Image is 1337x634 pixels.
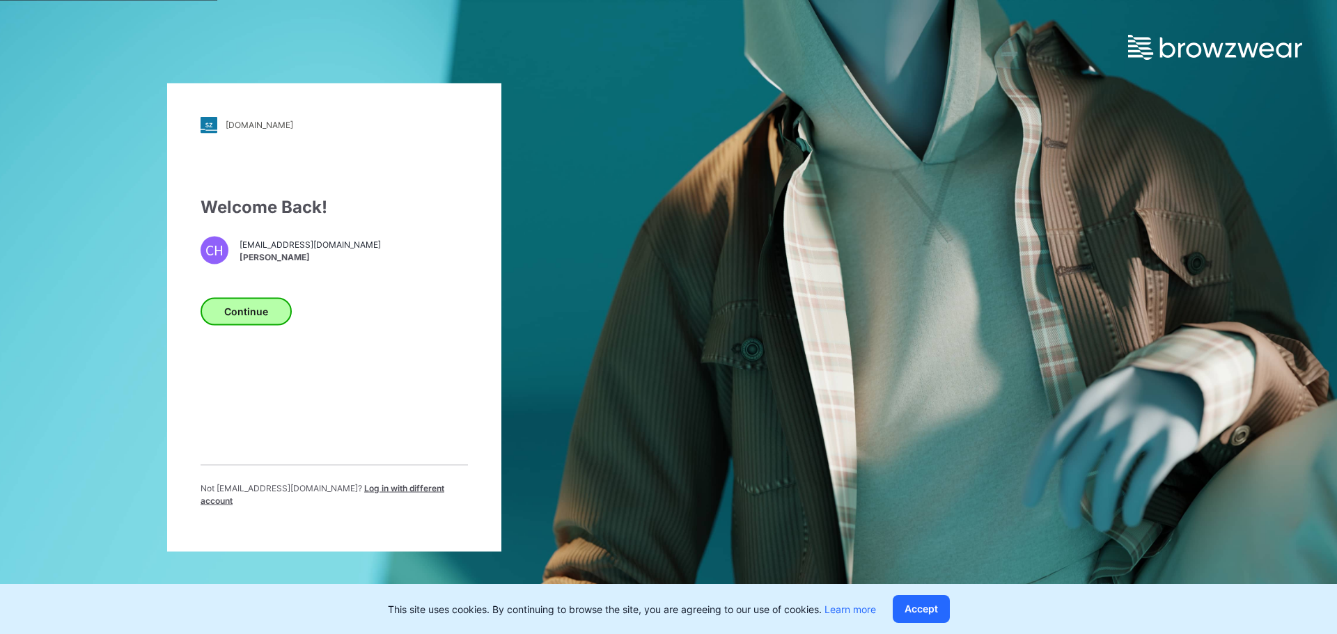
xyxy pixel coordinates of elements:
span: [PERSON_NAME] [240,251,381,264]
div: [DOMAIN_NAME] [226,120,293,130]
span: [EMAIL_ADDRESS][DOMAIN_NAME] [240,239,381,251]
button: Continue [201,297,292,325]
div: CH [201,236,228,264]
a: [DOMAIN_NAME] [201,116,468,133]
img: stylezone-logo.562084cfcfab977791bfbf7441f1a819.svg [201,116,217,133]
div: Welcome Back! [201,194,468,219]
button: Accept [893,595,950,623]
img: browzwear-logo.e42bd6dac1945053ebaf764b6aa21510.svg [1128,35,1302,60]
p: Not [EMAIL_ADDRESS][DOMAIN_NAME] ? [201,482,468,507]
a: Learn more [824,603,876,615]
p: This site uses cookies. By continuing to browse the site, you are agreeing to our use of cookies. [388,602,876,617]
